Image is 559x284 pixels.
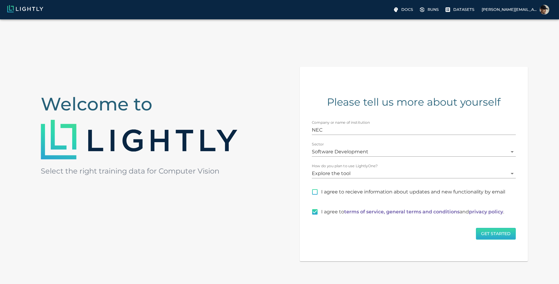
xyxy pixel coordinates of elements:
[321,208,504,215] p: I agree to and .
[312,142,324,147] label: Sector
[392,5,415,14] label: Docs
[401,7,413,12] p: Docs
[479,3,552,16] label: [PERSON_NAME][EMAIL_ADDRESS][PERSON_NAME][DOMAIN_NAME]Konstantin Levinski
[418,5,441,14] a: Please complete one of our getting started guides to active the full UI
[41,120,237,159] img: Lightly
[41,93,259,115] h2: Welcome to
[312,147,516,157] div: Software Development
[41,166,259,176] h5: Select the right training data for Computer Vision
[312,96,516,108] h4: Please tell us more about yourself
[540,5,549,14] img: Konstantin Levinski
[312,120,370,125] label: Company or name of institution
[312,164,378,169] label: How do you plan to use LightlyOne?
[312,169,516,178] div: Explore the tool
[321,188,505,196] span: I agree to recieve information about updates and new functionality by email
[453,7,474,12] p: Datasets
[482,7,537,12] p: [PERSON_NAME][EMAIL_ADDRESS][PERSON_NAME][DOMAIN_NAME]
[476,228,516,240] button: Get Started
[344,209,460,215] a: terms of service, general terms and conditions
[469,209,503,215] a: privacy policy
[428,7,439,12] p: Runs
[7,5,43,12] img: Lightly
[444,5,477,14] a: Please complete one of our getting started guides to active the full UI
